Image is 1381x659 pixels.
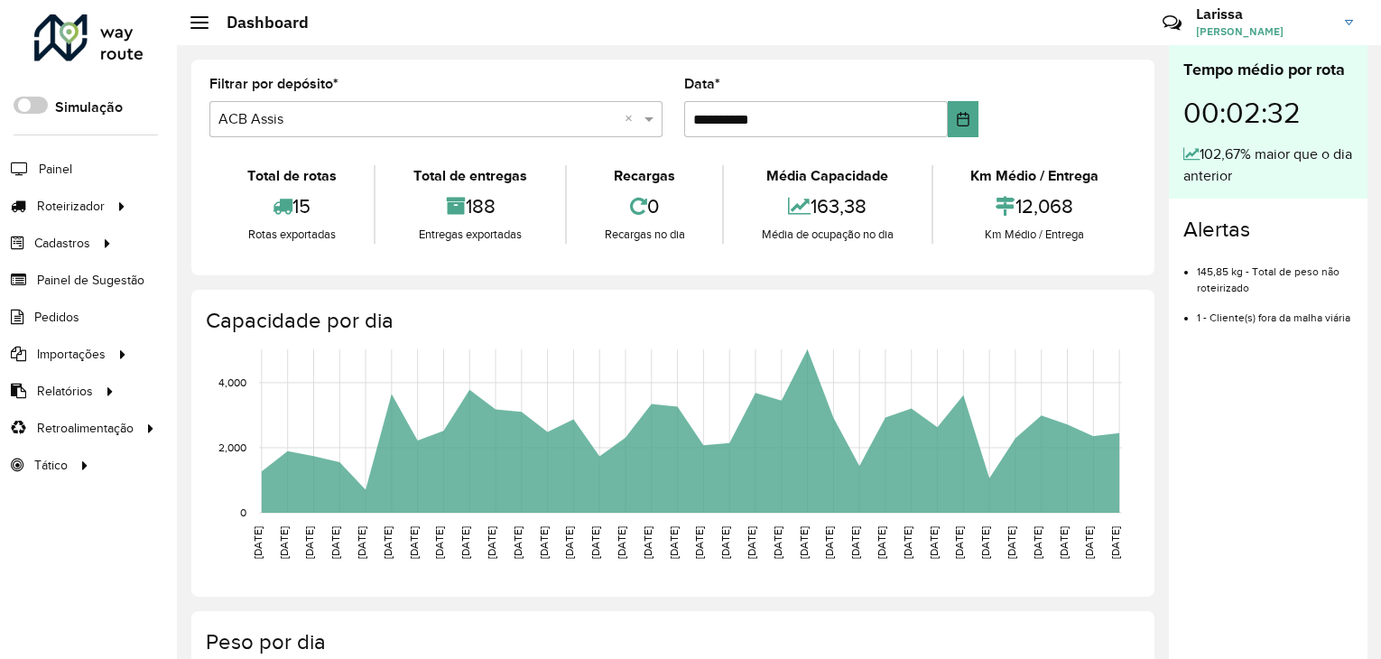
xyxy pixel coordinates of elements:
[214,187,369,226] div: 15
[1197,296,1353,326] li: 1 - Cliente(s) fora da malha viária
[938,165,1132,187] div: Km Médio / Entrega
[39,160,72,179] span: Painel
[849,526,861,559] text: [DATE]
[1006,526,1017,559] text: [DATE]
[948,101,978,137] button: Choose Date
[938,226,1132,244] div: Km Médio / Entrega
[1196,5,1331,23] h3: Larissa
[218,441,246,453] text: 2,000
[218,376,246,388] text: 4,000
[214,165,369,187] div: Total de rotas
[459,526,471,559] text: [DATE]
[928,526,940,559] text: [DATE]
[1196,23,1331,40] span: [PERSON_NAME]
[380,165,560,187] div: Total de entregas
[303,526,315,559] text: [DATE]
[209,73,338,95] label: Filtrar por depósito
[823,526,835,559] text: [DATE]
[1183,82,1353,144] div: 00:02:32
[512,526,524,559] text: [DATE]
[563,526,575,559] text: [DATE]
[642,526,653,559] text: [DATE]
[1183,217,1353,243] h4: Alertas
[240,506,246,518] text: 0
[34,456,68,475] span: Tático
[37,197,105,216] span: Roteirizador
[798,526,810,559] text: [DATE]
[616,526,627,559] text: [DATE]
[37,345,106,364] span: Importações
[206,629,1136,655] h4: Peso por dia
[1109,526,1121,559] text: [DATE]
[938,187,1132,226] div: 12,068
[34,234,90,253] span: Cadastros
[746,526,757,559] text: [DATE]
[1058,526,1070,559] text: [DATE]
[571,165,718,187] div: Recargas
[693,526,705,559] text: [DATE]
[408,526,420,559] text: [DATE]
[1183,58,1353,82] div: Tempo médio por rota
[214,226,369,244] div: Rotas exportadas
[728,165,926,187] div: Média Capacidade
[772,526,783,559] text: [DATE]
[55,97,123,118] label: Simulação
[876,526,887,559] text: [DATE]
[1083,526,1095,559] text: [DATE]
[684,73,720,95] label: Data
[1153,4,1191,42] a: Contato Rápido
[902,526,913,559] text: [DATE]
[252,526,264,559] text: [DATE]
[589,526,601,559] text: [DATE]
[1183,144,1353,187] div: 102,67% maior que o dia anterior
[433,526,445,559] text: [DATE]
[979,526,991,559] text: [DATE]
[37,271,144,290] span: Painel de Sugestão
[728,226,926,244] div: Média de ocupação no dia
[329,526,341,559] text: [DATE]
[571,226,718,244] div: Recargas no dia
[34,308,79,327] span: Pedidos
[486,526,497,559] text: [DATE]
[538,526,550,559] text: [DATE]
[1032,526,1043,559] text: [DATE]
[37,382,93,401] span: Relatórios
[356,526,367,559] text: [DATE]
[728,187,926,226] div: 163,38
[380,187,560,226] div: 188
[209,13,309,32] h2: Dashboard
[668,526,680,559] text: [DATE]
[206,308,1136,334] h4: Capacidade por dia
[571,187,718,226] div: 0
[37,419,134,438] span: Retroalimentação
[382,526,394,559] text: [DATE]
[953,526,965,559] text: [DATE]
[380,226,560,244] div: Entregas exportadas
[278,526,290,559] text: [DATE]
[625,108,640,130] span: Clear all
[1197,250,1353,296] li: 145,85 kg - Total de peso não roteirizado
[719,526,731,559] text: [DATE]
